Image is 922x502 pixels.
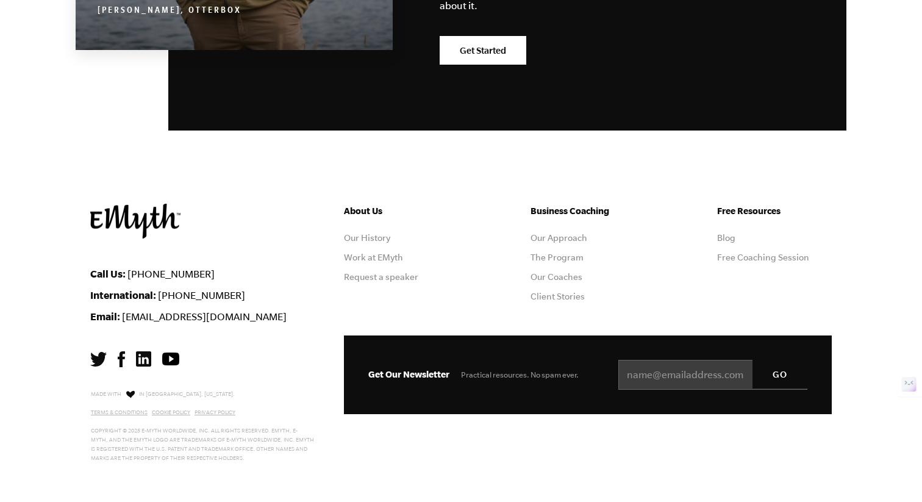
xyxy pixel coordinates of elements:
img: Twitter [90,352,107,367]
img: LinkedIn [136,351,151,367]
iframe: Chat Widget [861,443,922,502]
strong: International: [90,289,156,301]
a: Cookie Policy [152,409,190,415]
span: Get Our Newsletter [368,369,449,379]
a: [PHONE_NUMBER] [158,290,245,301]
strong: Call Us: [90,268,126,279]
a: Our History [344,233,390,243]
a: Our Approach [531,233,587,243]
h5: Free Resources [717,204,832,218]
span: Practical resources. No spam ever. [461,370,579,379]
strong: Email: [90,310,120,322]
cite: [PERSON_NAME], OtterBox [98,7,241,16]
a: Client Stories [531,292,585,301]
a: Work at EMyth [344,253,403,262]
a: Get Started [440,36,526,65]
input: name@emailaddress.com [618,360,807,390]
a: [EMAIL_ADDRESS][DOMAIN_NAME] [122,311,287,322]
a: Our Coaches [531,272,582,282]
h5: Business Coaching [531,204,645,218]
a: Privacy Policy [195,409,235,415]
a: Request a speaker [344,272,418,282]
h5: About Us [344,204,459,218]
img: EMyth [90,204,180,238]
a: Free Coaching Session [717,253,809,262]
img: Love [126,390,135,398]
a: Terms & Conditions [91,409,148,415]
p: Made with in [GEOGRAPHIC_DATA], [US_STATE]. Copyright © 2025 E-Myth Worldwide, Inc. All rights re... [91,388,315,463]
a: [PHONE_NUMBER] [127,268,215,279]
input: GO [752,360,807,389]
a: The Program [531,253,584,262]
a: Blog [717,233,735,243]
img: YouTube [162,353,179,365]
img: Facebook [118,351,125,367]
